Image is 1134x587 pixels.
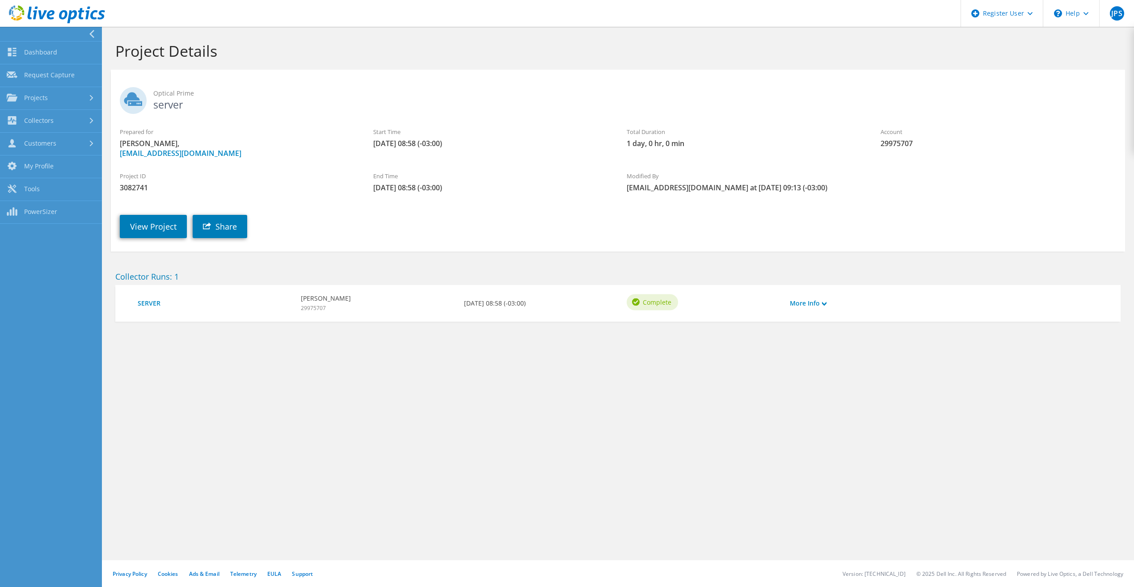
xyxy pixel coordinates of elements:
[189,570,219,578] a: Ads & Email
[158,570,178,578] a: Cookies
[1110,6,1124,21] span: JPS
[373,127,609,136] label: Start Time
[193,215,247,238] a: Share
[881,127,1116,136] label: Account
[464,298,526,308] b: [DATE] 08:58 (-03:00)
[627,138,862,148] span: 1 day, 0 hr, 0 min
[627,127,862,136] label: Total Duration
[292,570,313,578] a: Support
[643,297,671,307] span: Complete
[120,148,241,158] a: [EMAIL_ADDRESS][DOMAIN_NAME]
[881,138,1116,148] span: 29975707
[120,215,187,238] a: View Project
[120,138,355,158] span: [PERSON_NAME],
[373,138,609,148] span: [DATE] 08:58 (-03:00)
[916,570,1006,578] li: © 2025 Dell Inc. All Rights Reserved
[138,298,292,308] a: SERVER
[627,183,862,193] span: [EMAIL_ADDRESS][DOMAIN_NAME] at [DATE] 09:13 (-03:00)
[267,570,281,578] a: EULA
[843,570,906,578] li: Version: [TECHNICAL_ID]
[120,183,355,193] span: 3082741
[373,183,609,193] span: [DATE] 08:58 (-03:00)
[120,127,355,136] label: Prepared for
[120,87,1116,109] h2: server
[1054,9,1062,17] svg: \n
[301,293,351,303] b: [PERSON_NAME]
[120,172,355,180] label: Project ID
[373,172,609,180] label: End Time
[115,42,1116,60] h1: Project Details
[627,172,862,180] label: Modified By
[153,88,1116,98] span: Optical Prime
[115,272,1121,281] h2: Collector Runs: 1
[230,570,257,578] a: Telemetry
[790,298,826,308] a: More Info
[1017,570,1123,578] li: Powered by Live Optics, a Dell Technology
[301,304,326,312] span: 29975707
[113,570,147,578] a: Privacy Policy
